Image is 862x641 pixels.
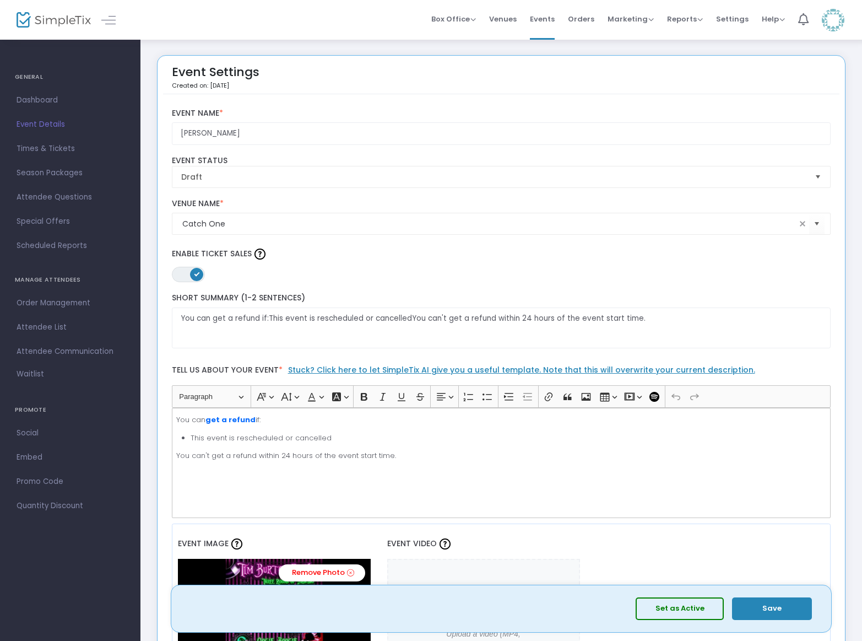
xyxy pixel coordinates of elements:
span: Attendee List [17,320,124,335]
img: question-mark [231,538,242,550]
h4: GENERAL [15,66,126,88]
div: Editor toolbar [172,385,831,407]
label: Venue Name [172,199,831,209]
span: Events [530,5,555,33]
span: Quantity Discount [17,499,124,513]
span: Reports [667,14,703,24]
span: Orders [568,5,594,33]
label: Event Status [172,156,831,166]
span: Event Image [178,538,229,549]
span: clear [796,217,809,230]
span: Attendee Questions [17,190,124,204]
span: ON [194,271,199,277]
span: Attendee Communication [17,344,124,359]
span: Promo Code [17,475,124,489]
label: Tell us about your event [166,359,836,385]
span: Venues [489,5,517,33]
button: Save [732,597,812,620]
span: Special Offers [17,214,124,229]
button: Select [809,213,825,235]
span: Box Office [431,14,476,24]
span: Settings [716,5,749,33]
div: Rich Text Editor, main [172,408,831,518]
span: Help [762,14,785,24]
span: Scheduled Reports [17,239,124,253]
input: Enter Event Name [172,122,831,145]
span: Season Packages [17,166,124,180]
li: This event is rescheduled or cancelled [191,433,826,444]
a: Remove Photo [279,564,365,581]
span: Paragraph [179,390,236,403]
span: Dashboard [17,93,124,107]
h4: PROMOTE [15,399,126,421]
input: Select Venue [182,218,796,230]
a: get a refund [205,414,256,425]
span: Event Details [17,117,124,132]
button: Paragraph [174,388,248,405]
span: Short Summary (1-2 Sentences) [172,292,305,303]
span: Waitlist [17,369,44,380]
img: question-mark [440,538,451,550]
span: Embed [17,450,124,465]
label: Enable Ticket Sales [172,246,831,262]
div: Event Settings [172,61,259,94]
label: Event Name [172,109,831,118]
img: question-mark [254,249,265,260]
span: Event Video [387,538,437,549]
span: Social [17,426,124,440]
button: Set as Active [636,597,724,620]
a: Stuck? Click here to let SimpleTix AI give you a useful template. Note that this will overwrite y... [288,364,755,375]
p: You can't get a refund within 24 hours of the event start time. [176,450,826,461]
span: Order Management [17,296,124,310]
span: Draft [181,171,806,182]
span: Marketing [608,14,654,24]
span: Times & Tickets [17,142,124,156]
p: You can if: [176,414,826,425]
button: Select [810,166,826,187]
p: Created on: [DATE] [172,81,259,90]
h4: MANAGE ATTENDEES [15,269,126,291]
